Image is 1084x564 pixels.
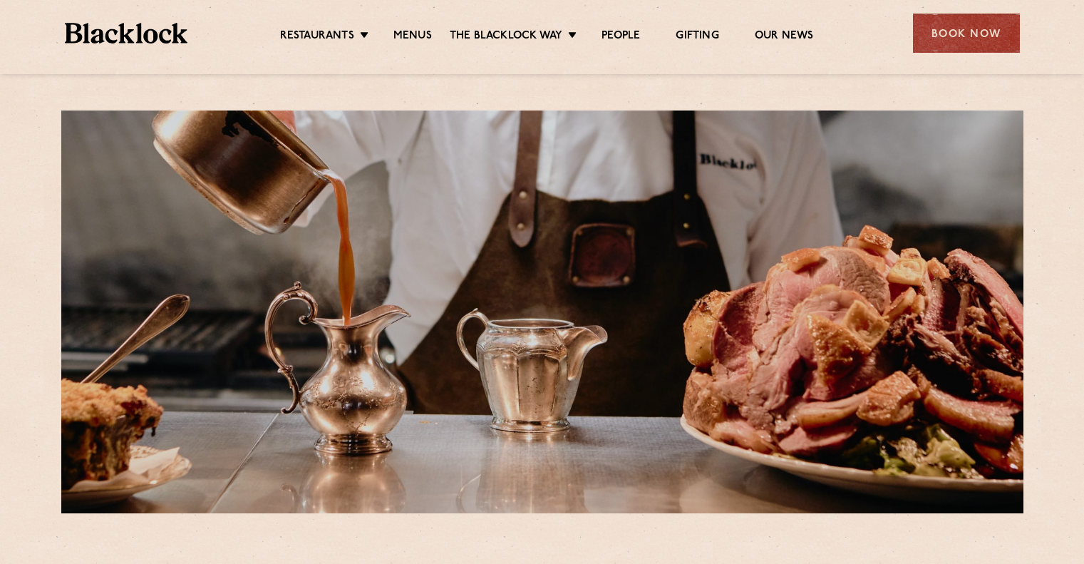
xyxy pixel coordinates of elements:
[913,14,1020,53] div: Book Now
[280,29,354,45] a: Restaurants
[450,29,562,45] a: The Blacklock Way
[676,29,718,45] a: Gifting
[602,29,640,45] a: People
[393,29,432,45] a: Menus
[755,29,814,45] a: Our News
[65,23,188,43] img: BL_Textured_Logo-footer-cropped.svg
